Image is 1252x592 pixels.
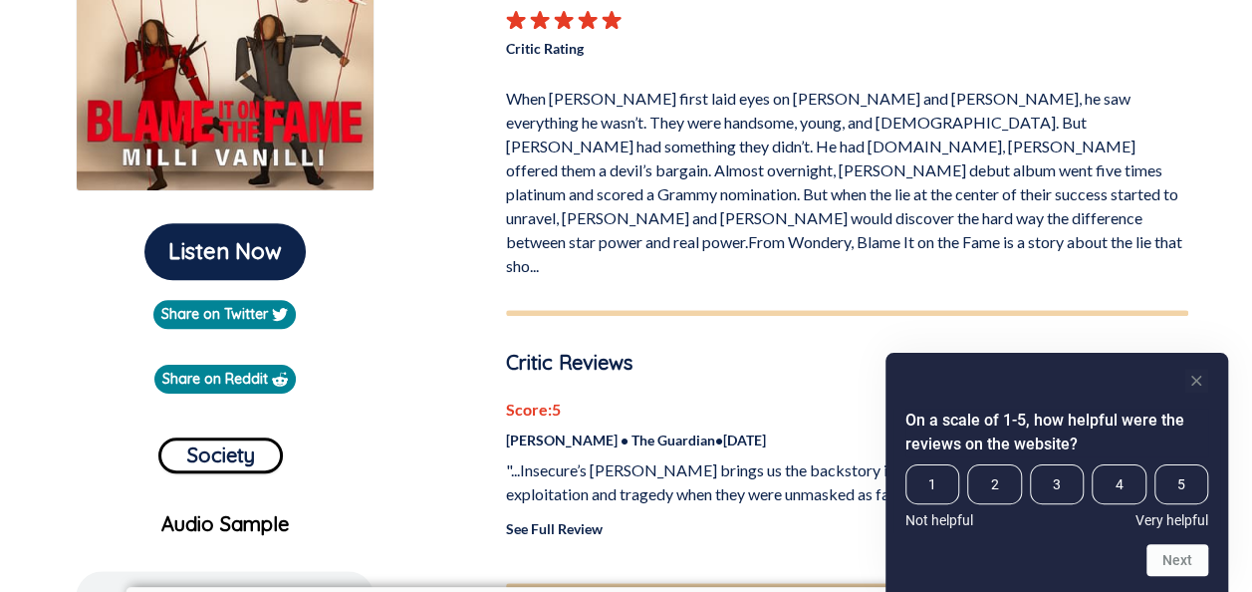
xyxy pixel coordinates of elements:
a: Society [158,430,283,473]
span: 1 [905,464,959,504]
button: Next question [1146,544,1208,576]
button: Society [158,438,283,473]
span: 3 [1030,464,1084,504]
button: Hide survey [1184,369,1208,393]
p: "...Insecure’s [PERSON_NAME] brings us the backstory in this entertaining podcast...led to exploi... [506,458,1188,506]
button: Listen Now [144,223,306,280]
p: Audio Sample [16,509,433,539]
a: Share on Twitter [153,300,296,329]
span: 5 [1154,464,1208,504]
div: On a scale of 1-5, how helpful were the reviews on the website? Select an option from 1 to 5, wit... [905,464,1208,528]
span: 2 [967,464,1021,504]
p: Critic Rating [506,30,848,59]
a: See Full Review [506,520,603,537]
span: Not helpful [905,512,973,528]
h2: On a scale of 1-5, how helpful were the reviews on the website? Select an option from 1 to 5, wit... [905,409,1208,456]
p: Score: 5 [506,398,1188,422]
p: When [PERSON_NAME] first laid eyes on [PERSON_NAME] and [PERSON_NAME], he saw everything he wasn’... [506,79,1188,278]
p: [PERSON_NAME] • The Guardian • [DATE] [506,430,1188,450]
p: Critic Reviews [506,348,1188,378]
div: On a scale of 1-5, how helpful were the reviews on the website? Select an option from 1 to 5, wit... [905,369,1208,576]
span: Very helpful [1135,512,1208,528]
a: Share on Reddit [154,365,296,394]
span: 4 [1092,464,1145,504]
